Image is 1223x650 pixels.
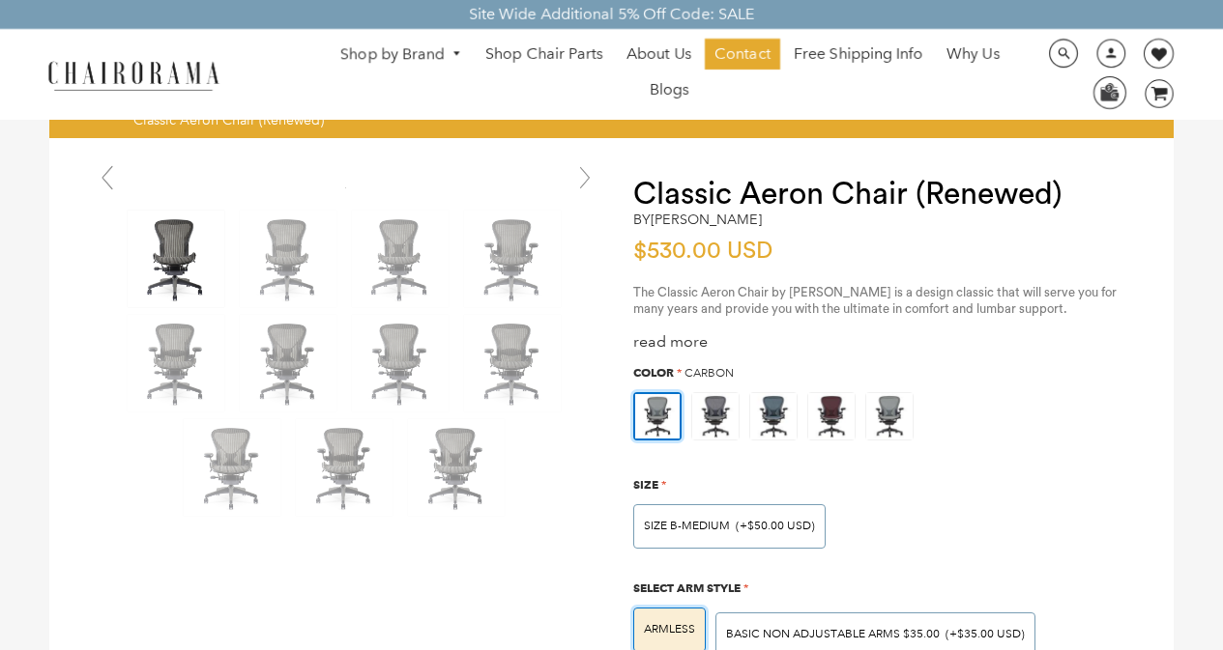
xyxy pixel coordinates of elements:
[352,211,449,307] img: Classic Aeron Chair (Renewed) - chairorama
[866,393,913,439] img: https://apo-admin.mageworx.com/front/img/chairorama.myshopify.com/ae6848c9e4cbaa293e2d516f385ec6e...
[684,366,734,381] span: Carbon
[946,44,1000,65] span: Why Us
[633,212,762,228] h2: by
[794,44,923,65] span: Free Shipping Info
[633,365,674,380] span: Color
[408,419,505,516] img: Classic Aeron Chair (Renewed) - chairorama
[345,187,346,188] img: Classic Aeron Chair (Renewed) - chairorama
[37,58,230,92] img: chairorama
[633,177,1135,212] h1: Classic Aeron Chair (Renewed)
[633,477,658,492] span: Size
[946,629,1025,640] span: (+$35.00 USD)
[633,580,741,595] span: Select Arm Style
[714,44,771,65] span: Contact
[184,419,280,516] img: Classic Aeron Chair (Renewed) - chairorama
[240,315,336,411] img: Classic Aeron Chair (Renewed) - chairorama
[808,393,855,439] img: https://apo-admin.mageworx.com/front/img/chairorama.myshopify.com/f0a8248bab2644c909809aada6fe08d...
[312,39,1028,110] nav: DesktopNavigation
[464,315,561,411] img: Classic Aeron Chair (Renewed) - chairorama
[651,211,762,228] a: [PERSON_NAME]
[296,419,393,516] img: Classic Aeron Chair (Renewed) - chairorama
[692,393,739,439] img: https://apo-admin.mageworx.com/front/img/chairorama.myshopify.com/f520d7dfa44d3d2e85a5fe9a0a95ca9...
[626,44,691,65] span: About Us
[128,315,224,411] img: Classic Aeron Chair (Renewed) - chairorama
[937,39,1009,70] a: Why Us
[750,393,797,439] img: https://apo-admin.mageworx.com/front/img/chairorama.myshopify.com/934f279385142bb1386b89575167202...
[633,286,1117,315] span: The Classic Aeron Chair by [PERSON_NAME] is a design classic that will serve you for many years a...
[617,39,701,70] a: About Us
[640,74,699,105] a: Blogs
[128,211,224,307] img: Classic Aeron Chair (Renewed) - chairorama
[633,332,1135,353] div: read more
[633,240,772,263] span: $530.00 USD
[644,519,730,533] span: SIZE B-MEDIUM
[705,39,780,70] a: Contact
[635,394,680,438] img: https://apo-admin.mageworx.com/front/img/chairorama.myshopify.com/ae6848c9e4cbaa293e2d516f385ec6e...
[485,44,603,65] span: Shop Chair Parts
[784,39,933,70] a: Free Shipping Info
[240,211,336,307] img: Classic Aeron Chair (Renewed) - chairorama
[352,315,449,411] img: Classic Aeron Chair (Renewed) - chairorama
[726,627,940,641] span: BASIC NON ADJUSTABLE ARMS $35.00
[331,40,472,70] a: Shop by Brand
[464,211,561,307] img: Classic Aeron Chair (Renewed) - chairorama
[1094,77,1124,106] img: WhatsApp_Image_2024-07-12_at_16.23.01.webp
[736,521,815,532] span: (+$50.00 USD)
[476,39,613,70] a: Shop Chair Parts
[644,622,695,636] span: ARMLESS
[650,80,689,100] span: Blogs
[345,177,346,195] a: Classic Aeron Chair (Renewed) - chairorama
